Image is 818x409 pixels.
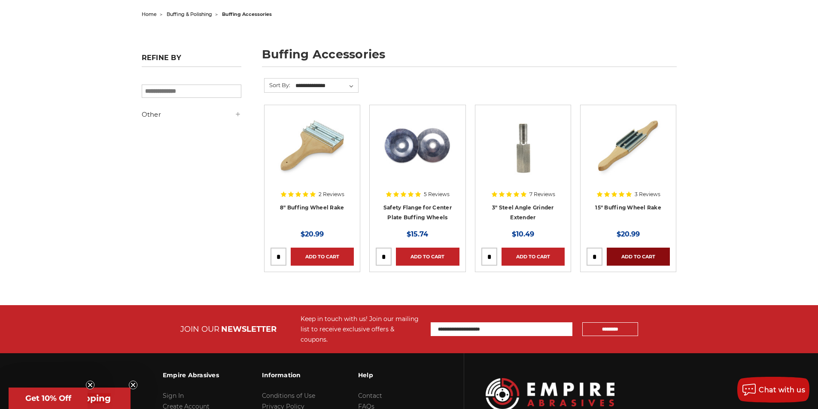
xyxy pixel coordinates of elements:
[424,192,450,197] span: 5 Reviews
[529,192,555,197] span: 7 Reviews
[635,192,660,197] span: 3 Reviews
[9,388,88,409] div: Get 10% OffClose teaser
[180,324,219,334] span: JOIN OUR
[9,388,131,409] div: Get Free ShippingClose teaser
[481,111,565,194] a: 3" Steel Angle Grinder Extender
[25,394,71,403] span: Get 10% Off
[358,366,416,384] h3: Help
[492,204,554,221] a: 3" Steel Angle Grinder Extender
[262,366,315,384] h3: Information
[222,11,272,17] span: buffing accessories
[142,109,241,120] h5: Other
[376,111,459,194] a: 4 inch safety flange for center plate airway buffs
[262,392,315,400] a: Conditions of Use
[265,79,290,91] label: Sort By:
[278,111,347,180] img: 8 inch single handle buffing wheel rake
[142,54,241,67] h5: Refine by
[595,204,661,211] a: 15" Buffing Wheel Rake
[167,11,212,17] a: buffing & polishing
[301,230,324,238] span: $20.99
[407,230,428,238] span: $15.74
[291,248,354,266] a: Add to Cart
[142,11,157,17] a: home
[383,204,452,221] a: Safety Flange for Center Plate Buffing Wheels
[163,392,184,400] a: Sign In
[319,192,344,197] span: 2 Reviews
[294,79,358,92] select: Sort By:
[358,392,382,400] a: Contact
[383,111,452,180] img: 4 inch safety flange for center plate airway buffs
[594,111,663,180] img: double handle buffing wheel cleaning rake
[607,248,670,266] a: Add to Cart
[396,248,459,266] a: Add to Cart
[163,366,219,384] h3: Empire Abrasives
[759,386,805,394] span: Chat with us
[129,381,137,389] button: Close teaser
[221,324,277,334] span: NEWSLETTER
[262,48,677,67] h1: buffing accessories
[86,381,94,389] button: Close teaser
[587,111,670,194] a: double handle buffing wheel cleaning rake
[737,377,809,403] button: Chat with us
[280,204,344,211] a: 8" Buffing Wheel Rake
[502,248,565,266] a: Add to Cart
[489,111,557,180] img: 3" Steel Angle Grinder Extender
[617,230,640,238] span: $20.99
[512,230,534,238] span: $10.49
[301,314,422,345] div: Keep in touch with us! Join our mailing list to receive exclusive offers & coupons.
[271,111,354,194] a: 8 inch single handle buffing wheel rake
